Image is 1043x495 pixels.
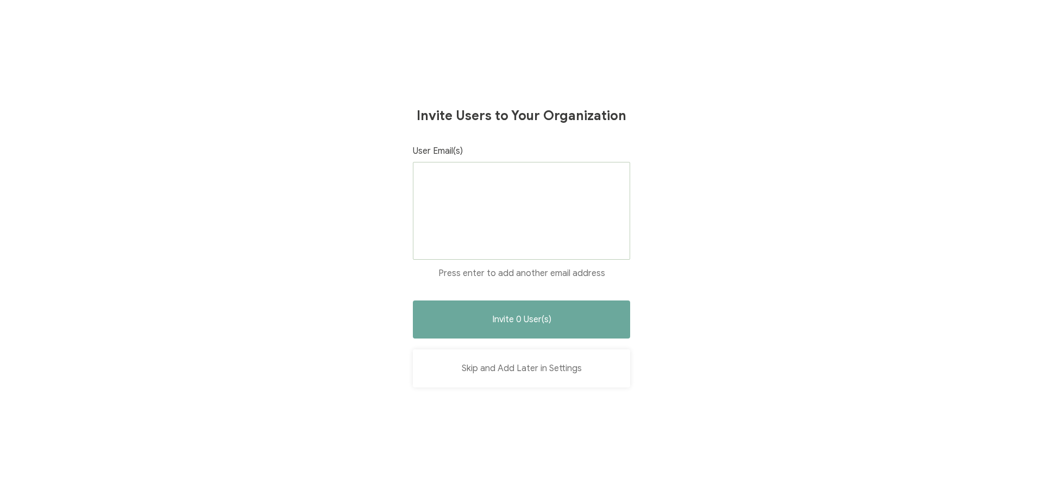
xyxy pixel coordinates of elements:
h1: Invite Users to Your Organization [417,108,626,124]
iframe: Chat Widget [989,443,1043,495]
span: Press enter to add another email address [438,268,605,279]
button: Invite 0 User(s) [413,300,630,339]
span: Invite 0 User(s) [492,315,551,324]
button: Skip and Add Later in Settings [413,349,630,387]
span: User Email(s) [413,146,463,156]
